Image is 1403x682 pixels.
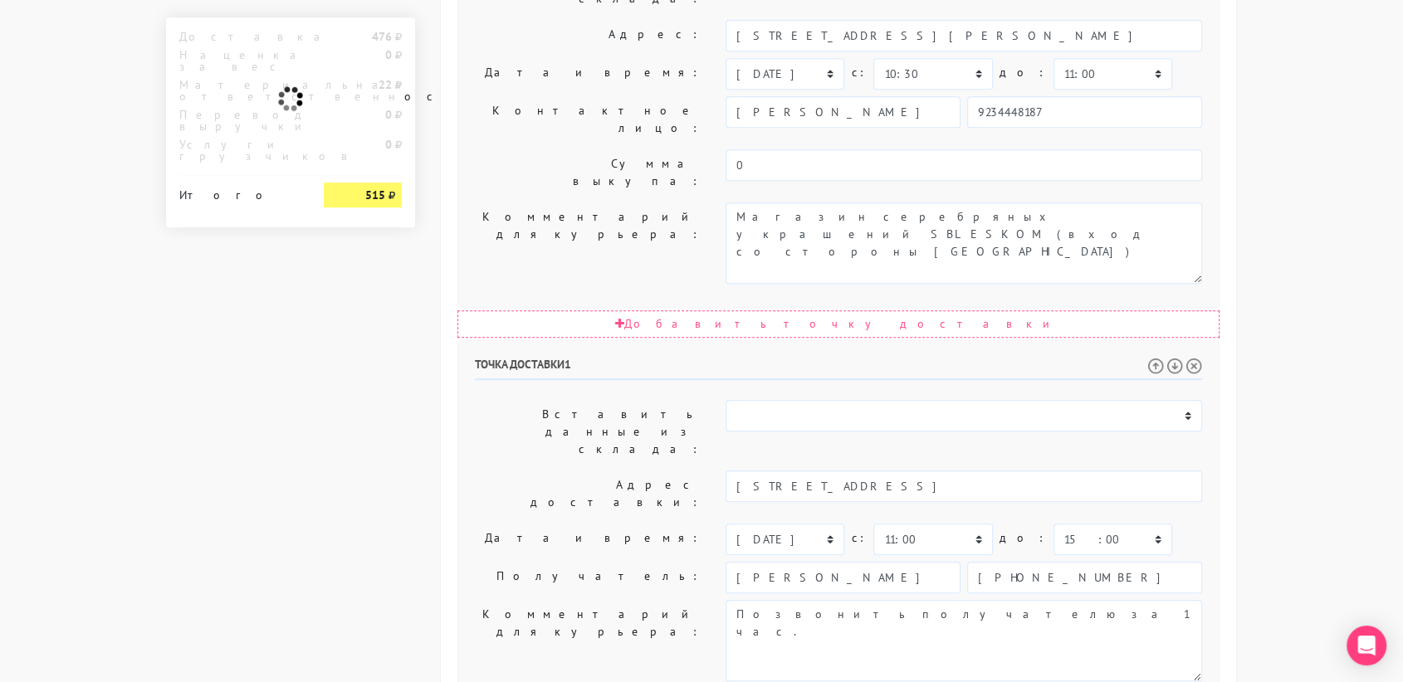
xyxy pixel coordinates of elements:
[276,84,306,114] img: ajax-loader.gif
[179,183,299,201] div: Итого
[462,20,713,51] label: Адрес:
[565,357,571,372] span: 1
[1000,58,1047,87] label: до:
[967,562,1202,593] input: Телефон
[726,562,961,593] input: Имя
[167,49,311,72] div: Наценка за вес
[167,139,311,162] div: Услуги грузчиков
[1000,524,1047,553] label: до:
[726,96,961,128] input: Имя
[726,600,1202,681] textarea: Позвонить получателю за 1 час.
[462,58,713,90] label: Дата и время:
[462,524,713,555] label: Дата и время:
[462,600,713,681] label: Комментарий для курьера:
[851,524,867,553] label: c:
[462,470,713,517] label: Адрес доставки:
[462,400,713,464] label: Вставить данные из склада:
[167,31,311,42] div: Доставка
[462,96,713,143] label: Контактное лицо:
[475,358,1202,380] h6: Точка доставки
[462,149,713,196] label: Сумма выкупа:
[457,310,1220,338] div: Добавить точку доставки
[462,202,713,284] label: Комментарий для курьера:
[1347,626,1386,665] div: Open Intercom Messenger
[167,109,311,132] div: Перевод выручки
[967,96,1202,128] input: Телефон
[462,562,713,593] label: Получатель:
[365,188,385,202] strong: 515
[167,79,311,102] div: Материальная ответственность
[372,29,392,44] strong: 476
[851,58,867,87] label: c:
